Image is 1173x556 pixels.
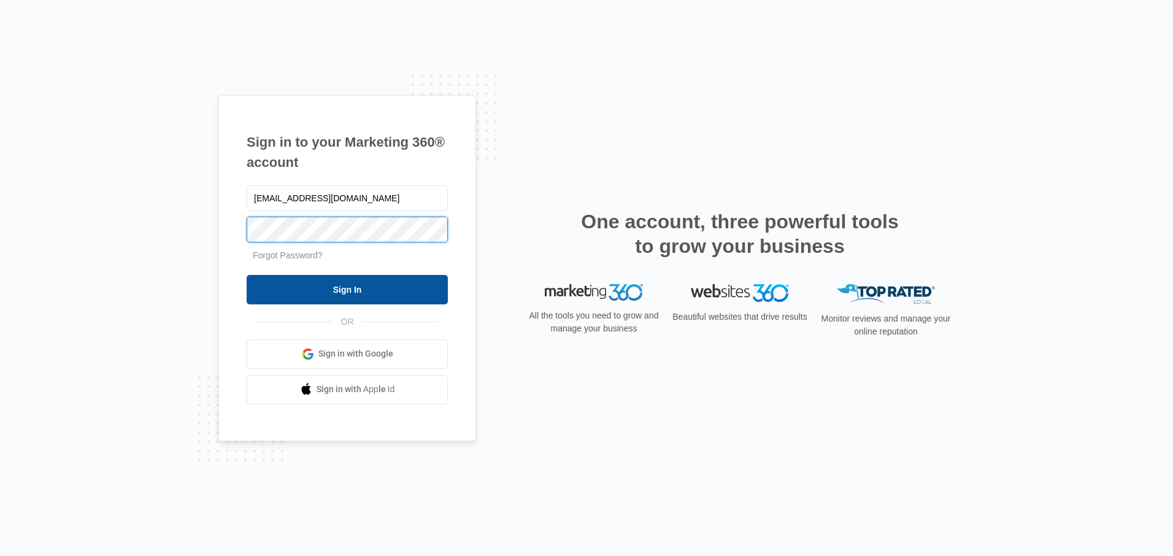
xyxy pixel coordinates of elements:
a: Forgot Password? [253,250,323,260]
span: OR [333,315,363,328]
img: Websites 360 [691,284,789,302]
img: Marketing 360 [545,284,643,301]
span: Sign in with Apple Id [317,383,395,396]
input: Email [247,185,448,211]
img: Top Rated Local [837,284,935,304]
p: Beautiful websites that drive results [671,311,809,323]
a: Sign in with Apple Id [247,375,448,404]
p: Monitor reviews and manage your online reputation [817,312,955,338]
h1: Sign in to your Marketing 360® account [247,132,448,172]
span: Sign in with Google [318,347,393,360]
p: All the tools you need to grow and manage your business [525,309,663,335]
h2: One account, three powerful tools to grow your business [577,209,902,258]
input: Sign In [247,275,448,304]
a: Sign in with Google [247,339,448,369]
